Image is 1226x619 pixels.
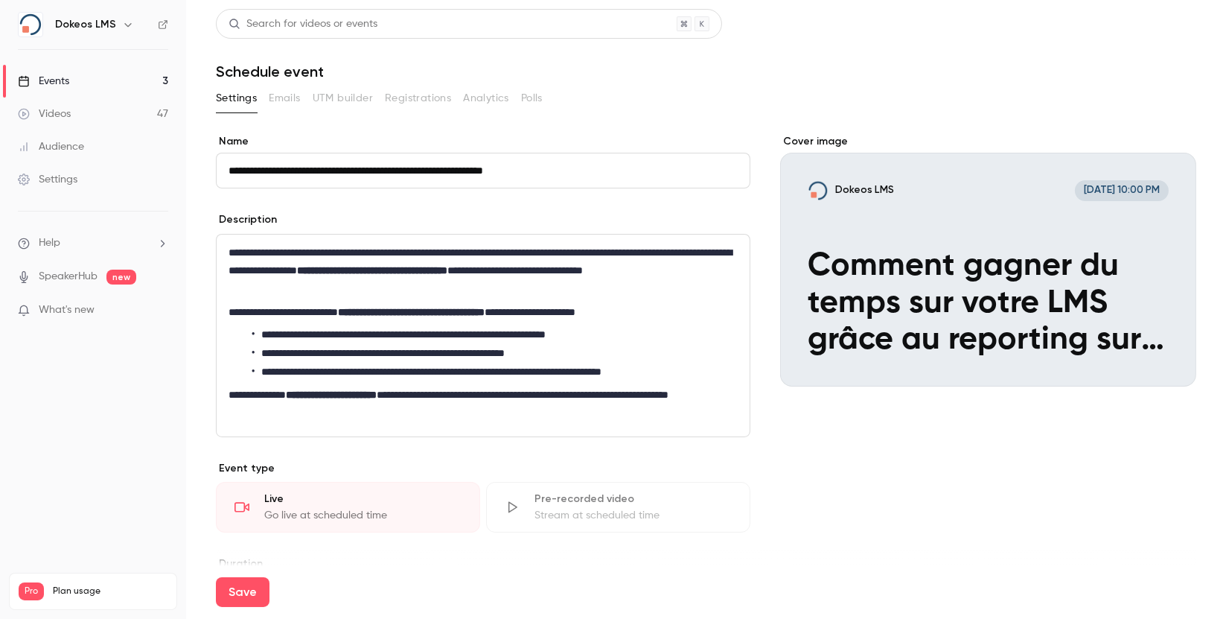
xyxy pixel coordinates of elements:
[534,492,732,507] div: Pre-recorded video
[264,492,462,507] div: Live
[229,16,377,32] div: Search for videos or events
[55,17,116,32] h6: Dokeos LMS
[216,234,750,437] section: description
[216,212,277,227] label: Description
[264,508,462,523] div: Go live at scheduled time
[53,585,167,597] span: Plan usage
[19,583,44,600] span: Pro
[216,86,257,110] button: Settings
[521,91,543,107] span: Polls
[269,91,300,107] span: Emails
[39,302,95,318] span: What's new
[216,577,269,607] button: Save
[216,482,480,533] div: LiveGo live at scheduled time
[780,134,1196,387] section: Cover image
[18,74,69,89] div: Events
[463,91,509,107] span: Analytics
[216,134,750,149] label: Name
[18,172,77,187] div: Settings
[39,235,60,251] span: Help
[106,270,136,285] span: new
[385,91,451,107] span: Registrations
[216,461,750,476] p: Event type
[780,134,1196,149] label: Cover image
[217,235,750,437] div: editor
[18,107,71,121] div: Videos
[39,269,98,285] a: SpeakerHub
[313,91,373,107] span: UTM builder
[150,304,168,317] iframe: Noticeable Trigger
[534,508,732,523] div: Stream at scheduled time
[486,482,750,533] div: Pre-recorded videoStream at scheduled time
[216,63,1196,80] h1: Schedule event
[18,139,84,154] div: Audience
[19,13,42,36] img: Dokeos LMS
[18,235,168,251] li: help-dropdown-opener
